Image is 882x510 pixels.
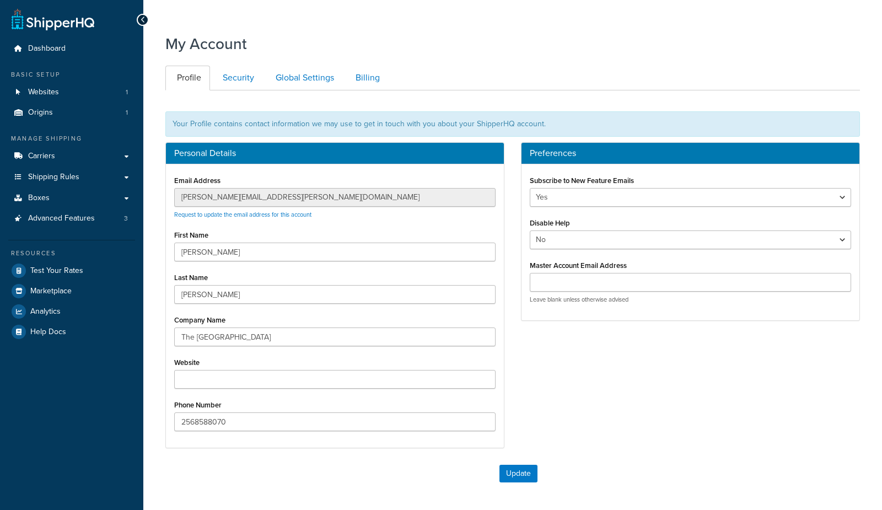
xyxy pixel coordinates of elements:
[8,103,135,123] li: Origins
[28,173,79,182] span: Shipping Rules
[165,33,247,55] h1: My Account
[174,176,220,185] label: Email Address
[124,214,128,223] span: 3
[28,194,50,203] span: Boxes
[8,261,135,281] a: Test Your Rates
[8,281,135,301] a: Marketplace
[28,88,59,97] span: Websites
[174,401,222,409] label: Phone Number
[8,249,135,258] div: Resources
[12,8,94,30] a: ShipperHQ Home
[8,322,135,342] a: Help Docs
[28,152,55,161] span: Carriers
[28,108,53,117] span: Origins
[8,39,135,59] a: Dashboard
[211,66,263,90] a: Security
[174,231,208,239] label: First Name
[8,82,135,103] a: Websites 1
[530,296,851,304] p: Leave blank unless otherwise advised
[174,148,496,158] h3: Personal Details
[344,66,389,90] a: Billing
[30,266,83,276] span: Test Your Rates
[530,176,634,185] label: Subscribe to New Feature Emails
[174,316,225,324] label: Company Name
[126,108,128,117] span: 1
[30,307,61,316] span: Analytics
[8,208,135,229] a: Advanced Features 3
[530,219,570,227] label: Disable Help
[530,148,851,158] h3: Preferences
[126,88,128,97] span: 1
[174,358,200,367] label: Website
[264,66,343,90] a: Global Settings
[8,103,135,123] a: Origins 1
[8,302,135,321] a: Analytics
[8,146,135,167] a: Carriers
[174,210,311,219] a: Request to update the email address for this account
[28,44,66,53] span: Dashboard
[499,465,537,482] button: Update
[28,214,95,223] span: Advanced Features
[8,208,135,229] li: Advanced Features
[530,261,627,270] label: Master Account Email Address
[165,66,210,90] a: Profile
[8,167,135,187] a: Shipping Rules
[165,111,860,137] div: Your Profile contains contact information we may use to get in touch with you about your ShipperH...
[8,134,135,143] div: Manage Shipping
[8,188,135,208] a: Boxes
[30,287,72,296] span: Marketplace
[8,70,135,79] div: Basic Setup
[30,328,66,337] span: Help Docs
[8,82,135,103] li: Websites
[174,273,208,282] label: Last Name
